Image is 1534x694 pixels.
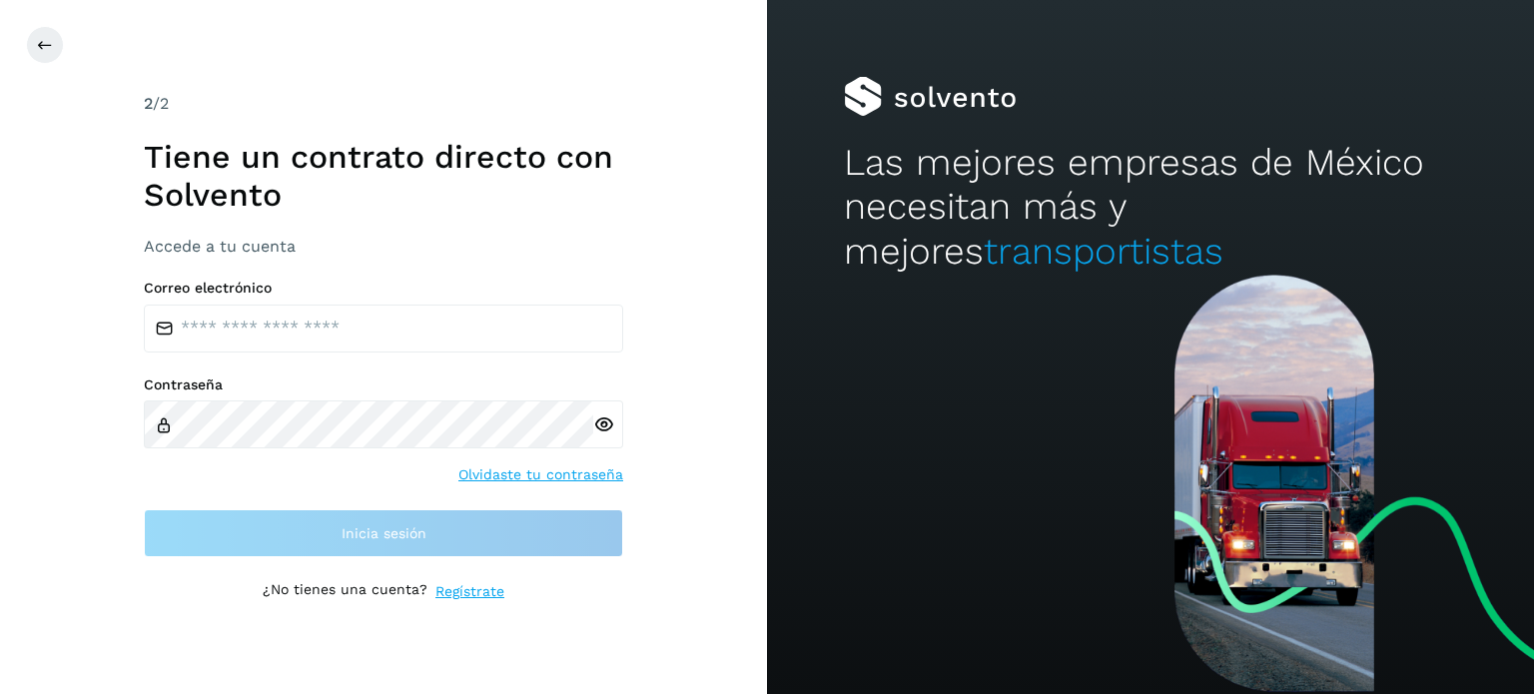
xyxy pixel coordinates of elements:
a: Olvidaste tu contraseña [458,464,623,485]
p: ¿No tienes una cuenta? [263,581,427,602]
a: Regístrate [435,581,504,602]
div: /2 [144,92,623,116]
span: transportistas [984,230,1223,273]
h1: Tiene un contrato directo con Solvento [144,138,623,215]
span: Inicia sesión [342,526,426,540]
button: Inicia sesión [144,509,623,557]
span: 2 [144,94,153,113]
label: Correo electrónico [144,280,623,297]
h2: Las mejores empresas de México necesitan más y mejores [844,141,1457,274]
label: Contraseña [144,376,623,393]
h3: Accede a tu cuenta [144,237,623,256]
